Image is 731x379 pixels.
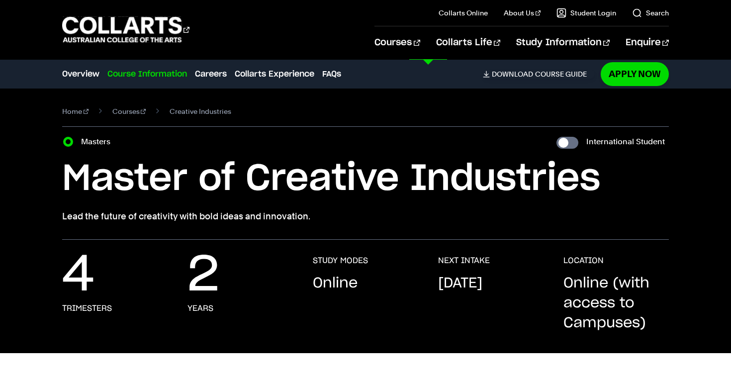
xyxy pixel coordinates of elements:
a: Collarts Life [436,26,500,59]
a: Search [632,8,669,18]
p: Online [313,274,358,293]
a: Collarts Experience [235,68,314,80]
a: Collarts Online [439,8,488,18]
p: 2 [187,256,219,295]
a: Apply Now [601,62,669,86]
h3: STUDY MODES [313,256,368,266]
a: Courses [112,104,146,118]
h3: NEXT INTAKE [438,256,490,266]
label: International Student [586,135,665,149]
a: About Us [504,8,541,18]
a: Course Information [107,68,187,80]
a: Home [62,104,89,118]
a: Courses [374,26,420,59]
a: Study Information [516,26,610,59]
div: Go to homepage [62,15,189,44]
h3: LOCATION [563,256,604,266]
p: Online (with access to Campuses) [563,274,669,333]
p: [DATE] [438,274,482,293]
a: Enquire [626,26,669,59]
a: FAQs [322,68,341,80]
span: Download [492,70,533,79]
span: Creative Industries [170,104,231,118]
a: Student Login [556,8,616,18]
label: Masters [81,135,116,149]
p: Lead the future of creativity with bold ideas and innovation. [62,209,669,223]
h1: Master of Creative Industries [62,157,669,201]
p: 4 [62,256,94,295]
h3: Trimesters [62,303,112,313]
a: DownloadCourse Guide [483,70,595,79]
h3: Years [187,303,213,313]
a: Careers [195,68,227,80]
a: Overview [62,68,99,80]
